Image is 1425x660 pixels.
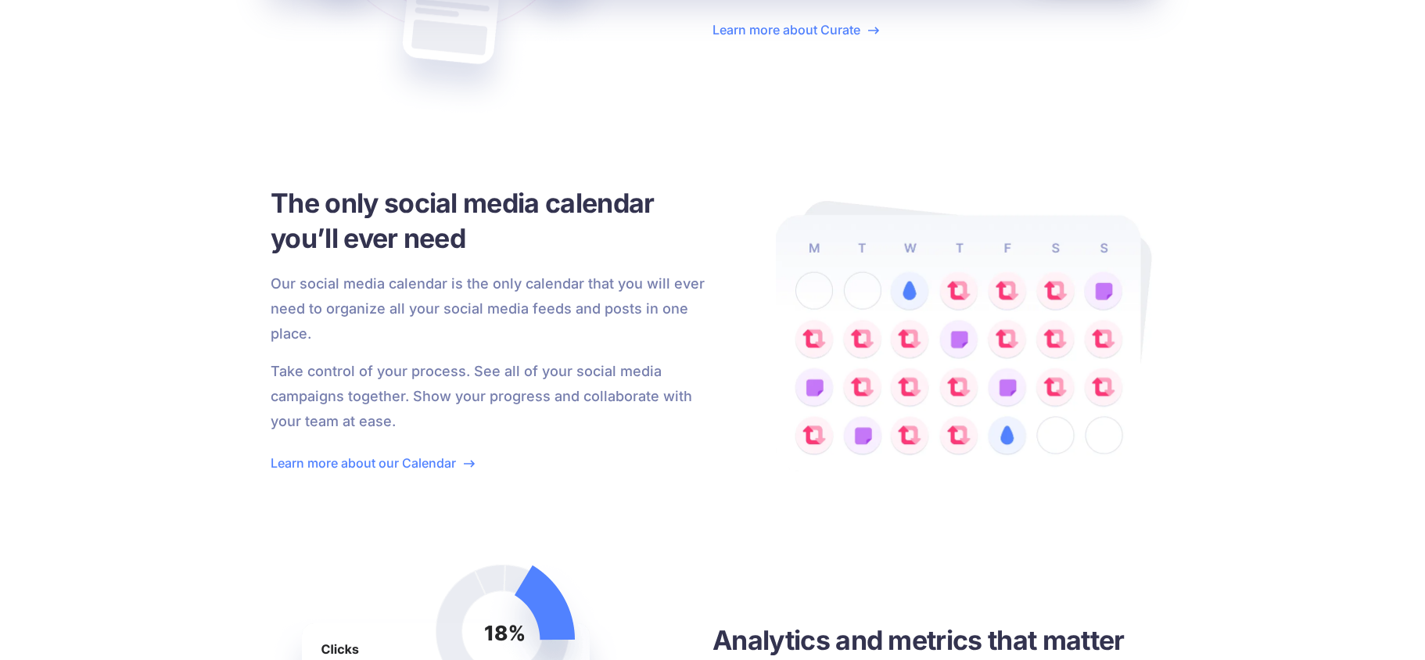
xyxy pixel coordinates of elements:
p: Our social media calendar is the only calendar that you will ever need to organize all your socia... [271,271,712,346]
h3: The only social media calendar you’ll ever need [271,185,712,256]
a: Learn more about our Calendar [271,455,475,471]
a: Learn more about Curate [712,22,879,38]
img: Social Calendar [776,199,1154,490]
h3: Analytics and metrics that matter [712,622,1154,658]
p: Take control of your process. See all of your social media campaigns together. Show your progress... [271,359,712,434]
